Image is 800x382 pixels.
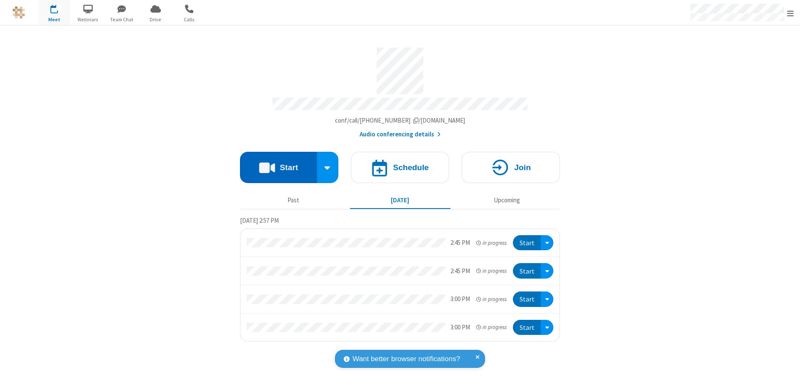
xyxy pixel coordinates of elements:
[240,216,279,224] span: [DATE] 2:57 PM
[240,216,560,342] section: Today's Meetings
[351,152,449,183] button: Schedule
[335,116,465,124] span: Copy my meeting room link
[450,323,470,332] div: 3:00 PM
[72,16,104,23] span: Webinars
[457,192,557,208] button: Upcoming
[476,323,507,331] em: in progress
[335,116,465,126] button: Copy my meeting room linkCopy my meeting room link
[360,130,441,139] button: Audio conferencing details
[280,163,298,171] h4: Start
[476,295,507,303] em: in progress
[56,5,62,11] div: 4
[513,320,541,335] button: Start
[450,266,470,276] div: 2:45 PM
[39,16,70,23] span: Meet
[240,152,317,183] button: Start
[450,294,470,304] div: 3:00 PM
[450,238,470,248] div: 2:45 PM
[476,239,507,247] em: in progress
[541,263,553,279] div: Open menu
[393,163,429,171] h4: Schedule
[541,235,553,251] div: Open menu
[140,16,171,23] span: Drive
[513,235,541,251] button: Start
[541,292,553,307] div: Open menu
[350,192,450,208] button: [DATE]
[317,152,339,183] div: Start conference options
[541,320,553,335] div: Open menu
[779,360,794,376] iframe: Chat
[174,16,205,23] span: Calls
[106,16,137,23] span: Team Chat
[513,263,541,279] button: Start
[513,292,541,307] button: Start
[352,354,460,364] span: Want better browser notifications?
[514,163,531,171] h4: Join
[476,267,507,275] em: in progress
[12,6,25,19] img: QA Selenium DO NOT DELETE OR CHANGE
[462,152,560,183] button: Join
[240,41,560,139] section: Account details
[243,192,344,208] button: Past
